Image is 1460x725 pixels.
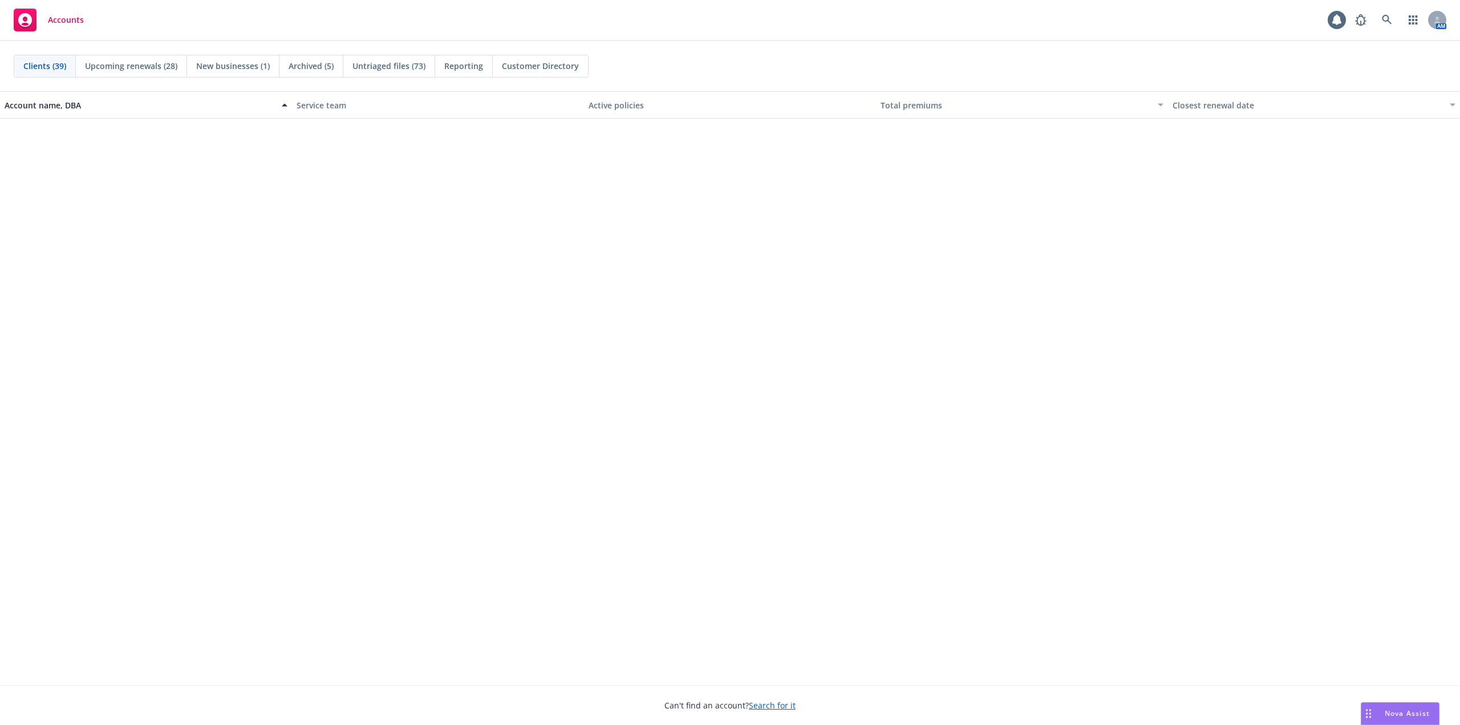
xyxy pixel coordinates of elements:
button: Nova Assist [1361,702,1439,725]
div: Drag to move [1361,703,1376,724]
button: Total premiums [876,91,1168,119]
a: Report a Bug [1349,9,1372,31]
button: Service team [292,91,584,119]
button: Closest renewal date [1168,91,1460,119]
span: Upcoming renewals (28) [85,60,177,72]
span: Can't find an account? [664,699,796,711]
div: Closest renewal date [1173,99,1443,111]
button: Active policies [584,91,876,119]
a: Switch app [1402,9,1425,31]
a: Search [1376,9,1398,31]
div: Active policies [589,99,871,111]
span: Customer Directory [502,60,579,72]
span: Untriaged files (73) [352,60,425,72]
div: Account name, DBA [5,99,275,111]
span: Accounts [48,15,84,25]
div: Service team [297,99,579,111]
span: Nova Assist [1385,708,1430,718]
span: Archived (5) [289,60,334,72]
span: Clients (39) [23,60,66,72]
div: Total premiums [881,99,1151,111]
a: Accounts [9,4,88,36]
a: Search for it [749,700,796,711]
span: Reporting [444,60,483,72]
span: New businesses (1) [196,60,270,72]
